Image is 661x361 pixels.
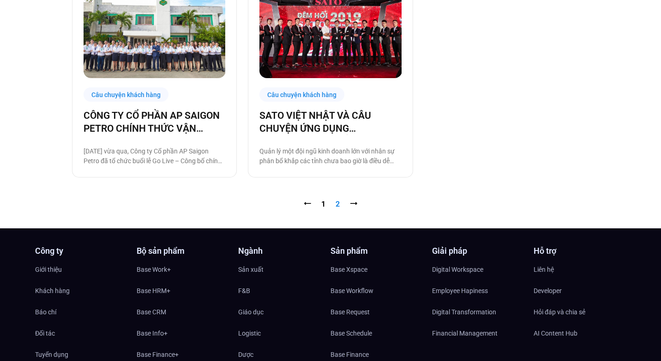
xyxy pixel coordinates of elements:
[238,263,264,276] span: Sản xuất
[137,326,229,340] a: Base Info+
[330,326,372,340] span: Base Schedule
[330,284,423,298] a: Base Workflow
[534,284,626,298] a: Developer
[238,326,261,340] span: Logistic
[534,305,585,319] span: Hỏi đáp và chia sẻ
[432,305,496,319] span: Digital Transformation
[72,199,589,210] nav: Pagination
[238,263,330,276] a: Sản xuất
[330,305,370,319] span: Base Request
[432,284,524,298] a: Employee Hapiness
[534,326,577,340] span: AI Content Hub
[238,284,330,298] a: F&B
[330,263,423,276] a: Base Xspace
[304,200,311,208] a: ⭠
[534,263,626,276] a: Liên hệ
[330,247,423,255] h4: Sản phẩm
[137,326,168,340] span: Base Info+
[137,247,229,255] h4: Bộ sản phẩm
[432,326,498,340] span: Financial Management
[84,87,168,102] div: Câu chuyện khách hàng
[259,87,344,102] div: Câu chuyện khách hàng
[534,284,562,298] span: Developer
[336,200,340,208] span: 2
[84,109,225,135] a: CÔNG TY CỔ PHẦN AP SAIGON PETRO CHÍNH THỨC VẬN HÀNH TRÊN NỀN TẢNG [DOMAIN_NAME]
[238,305,330,319] a: Giáo dục
[534,305,626,319] a: Hỏi đáp và chia sẻ
[137,305,229,319] a: Base CRM
[35,263,62,276] span: Giới thiệu
[330,305,423,319] a: Base Request
[137,263,229,276] a: Base Work+
[432,247,524,255] h4: Giải pháp
[35,247,127,255] h4: Công ty
[238,326,330,340] a: Logistic
[432,284,488,298] span: Employee Hapiness
[534,326,626,340] a: AI Content Hub
[432,263,483,276] span: Digital Workspace
[84,147,225,166] p: [DATE] vừa qua, Công ty Cổ phần AP Saigon Petro đã tổ chức buổi lễ Go Live – Công bố chính thức t...
[238,305,264,319] span: Giáo dục
[534,263,554,276] span: Liên hệ
[137,284,170,298] span: Base HRM+
[35,284,70,298] span: Khách hàng
[259,109,401,135] a: SATO VIỆT NHẬT VÀ CÂU CHUYỆN ỨNG DỤNG [DOMAIN_NAME] ĐỂ QUẢN LÝ HOẠT ĐỘNG KINH DOANH
[321,200,325,208] a: 1
[35,326,55,340] span: Đối tác
[432,326,524,340] a: Financial Management
[35,326,127,340] a: Đối tác
[137,305,166,319] span: Base CRM
[259,147,401,166] p: Quản lý một đội ngũ kinh doanh lớn với nhân sự phân bổ khắp các tỉnh chưa bao giờ là điều dễ dàng...
[137,263,171,276] span: Base Work+
[330,326,423,340] a: Base Schedule
[35,263,127,276] a: Giới thiệu
[432,263,524,276] a: Digital Workspace
[238,247,330,255] h4: Ngành
[238,284,250,298] span: F&B
[35,284,127,298] a: Khách hàng
[35,305,56,319] span: Báo chí
[534,247,626,255] h4: Hỗ trợ
[35,305,127,319] a: Báo chí
[432,305,524,319] a: Digital Transformation
[330,284,373,298] span: Base Workflow
[330,263,367,276] span: Base Xspace
[350,200,357,208] span: ⭢
[137,284,229,298] a: Base HRM+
